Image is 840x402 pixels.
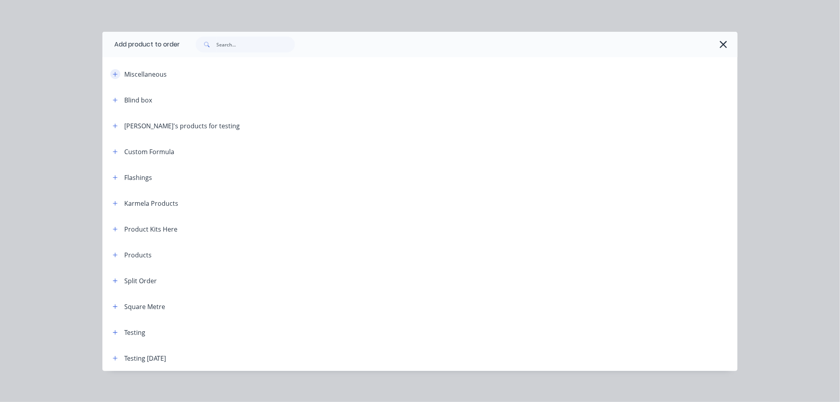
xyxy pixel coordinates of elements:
[124,250,152,260] div: Products
[124,302,165,311] div: Square Metre
[124,121,240,131] div: [PERSON_NAME]'s products for testing
[124,354,166,363] div: Testing [DATE]
[124,70,167,79] div: Miscellaneous
[102,32,180,57] div: Add product to order
[124,276,157,286] div: Split Order
[124,224,177,234] div: Product Kits Here
[124,95,152,105] div: Blind box
[216,37,295,52] input: Search...
[124,147,174,157] div: Custom Formula
[124,328,145,337] div: Testing
[124,173,152,182] div: Flashings
[124,199,178,208] div: Karmela Products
